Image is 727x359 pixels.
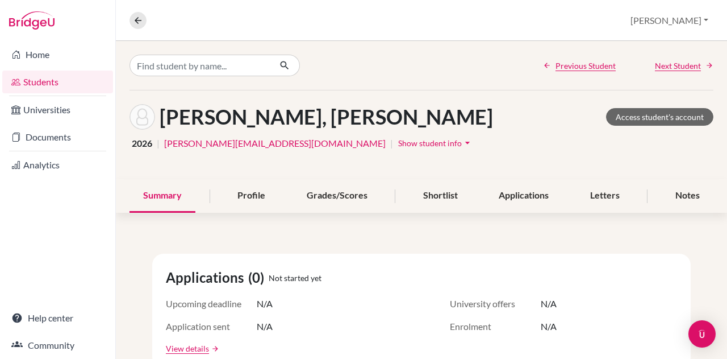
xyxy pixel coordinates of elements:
[2,126,113,148] a: Documents
[410,179,471,213] div: Shortlist
[2,334,113,357] a: Community
[160,105,493,129] h1: [PERSON_NAME], [PERSON_NAME]
[164,137,386,150] a: [PERSON_NAME][EMAIL_ADDRESS][DOMAIN_NAME]
[2,307,113,329] a: Help center
[132,137,152,150] span: 2026
[543,60,616,72] a: Previous Student
[688,320,716,348] div: Open Intercom Messenger
[293,179,381,213] div: Grades/Scores
[166,343,209,354] a: View details
[129,55,270,76] input: Find student by name...
[2,154,113,176] a: Analytics
[541,297,557,311] span: N/A
[166,320,257,333] span: Application sent
[257,320,273,333] span: N/A
[541,320,557,333] span: N/A
[450,320,541,333] span: Enrolment
[129,104,155,130] img: Aashish Modyani's avatar
[555,60,616,72] span: Previous Student
[248,267,269,288] span: (0)
[166,297,257,311] span: Upcoming deadline
[9,11,55,30] img: Bridge-U
[655,60,713,72] a: Next Student
[2,43,113,66] a: Home
[166,267,248,288] span: Applications
[209,345,219,353] a: arrow_forward
[662,179,713,213] div: Notes
[462,137,473,148] i: arrow_drop_down
[129,179,195,213] div: Summary
[485,179,562,213] div: Applications
[2,71,113,93] a: Students
[269,272,321,284] span: Not started yet
[224,179,279,213] div: Profile
[576,179,633,213] div: Letters
[606,108,713,126] a: Access student's account
[655,60,701,72] span: Next Student
[157,137,160,150] span: |
[450,297,541,311] span: University offers
[398,138,462,148] span: Show student info
[2,98,113,121] a: Universities
[625,10,713,31] button: [PERSON_NAME]
[390,137,393,150] span: |
[398,134,474,152] button: Show student infoarrow_drop_down
[257,297,273,311] span: N/A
